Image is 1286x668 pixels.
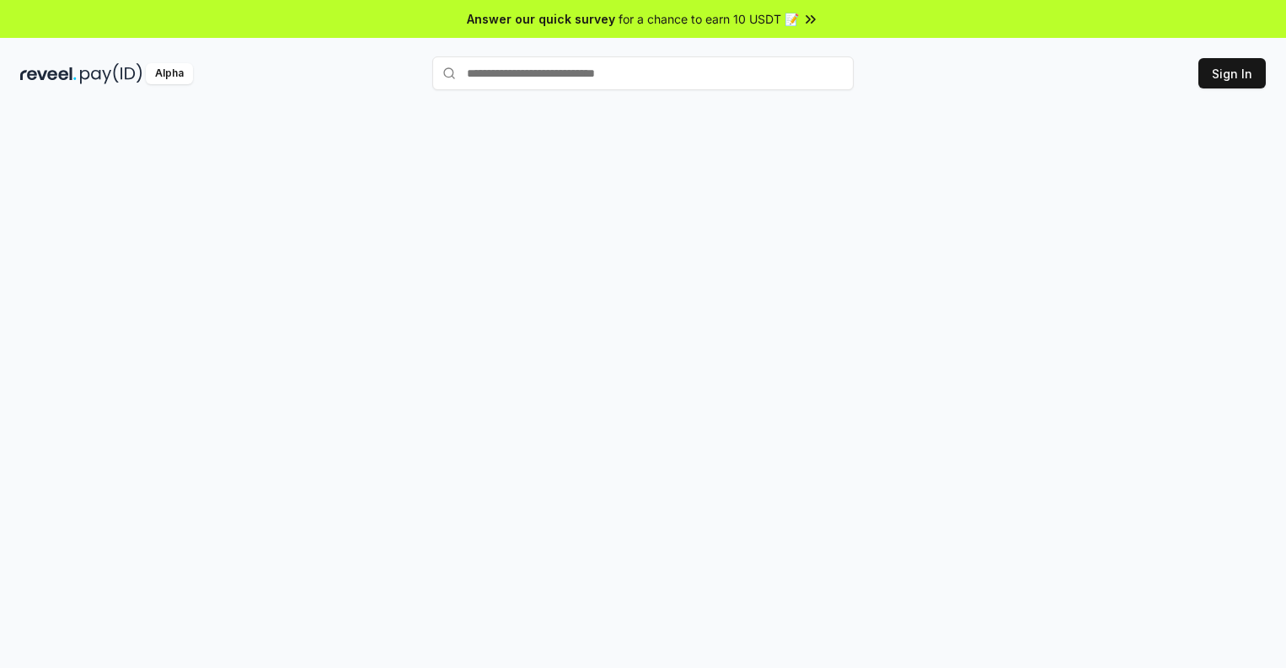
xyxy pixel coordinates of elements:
[467,10,615,28] span: Answer our quick survey
[1198,58,1266,88] button: Sign In
[146,63,193,84] div: Alpha
[80,63,142,84] img: pay_id
[619,10,799,28] span: for a chance to earn 10 USDT 📝
[20,63,77,84] img: reveel_dark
